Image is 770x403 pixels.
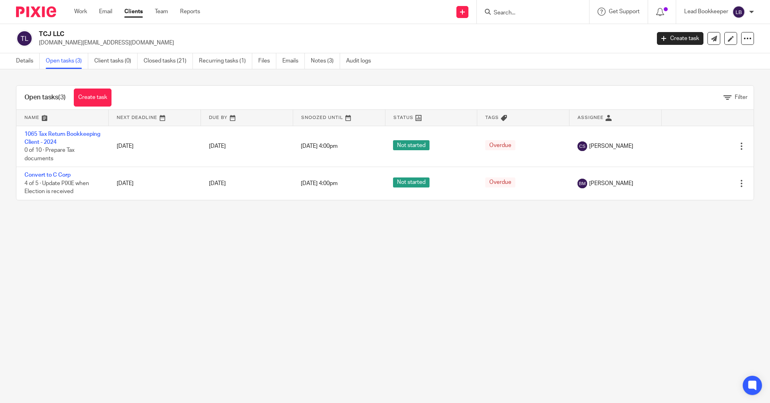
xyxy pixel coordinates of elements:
[485,115,499,120] span: Tags
[209,181,226,186] span: [DATE]
[39,30,524,38] h2: TCJ LLC
[24,93,66,102] h1: Open tasks
[16,6,56,17] img: Pixie
[46,53,88,69] a: Open tasks (3)
[94,53,138,69] a: Client tasks (0)
[301,143,338,149] span: [DATE] 4:00pm
[393,177,430,187] span: Not started
[577,141,587,151] img: svg%3E
[301,181,338,186] span: [DATE] 4:00pm
[209,143,226,149] span: [DATE]
[684,8,728,16] p: Lead Bookkeeper
[393,140,430,150] span: Not started
[74,8,87,16] a: Work
[493,10,565,17] input: Search
[24,131,100,145] a: 1065 Tax Return Bookkeeping Client - 2024
[589,142,633,150] span: [PERSON_NAME]
[258,53,276,69] a: Files
[485,177,515,187] span: Overdue
[16,53,40,69] a: Details
[609,9,640,14] span: Get Support
[24,181,89,195] span: 4 of 5 · Update PIXIE when Election is received
[180,8,200,16] a: Reports
[39,39,645,47] p: [DOMAIN_NAME][EMAIL_ADDRESS][DOMAIN_NAME]
[282,53,305,69] a: Emails
[109,167,201,200] td: [DATE]
[16,30,33,47] img: svg%3E
[109,126,201,167] td: [DATE]
[589,179,633,187] span: [PERSON_NAME]
[735,95,748,100] span: Filter
[199,53,252,69] a: Recurring tasks (1)
[346,53,377,69] a: Audit logs
[301,115,343,120] span: Snoozed Until
[311,53,340,69] a: Notes (3)
[24,147,75,161] span: 0 of 10 · Prepare Tax documents
[24,172,71,178] a: Convert to C Corp
[58,94,66,101] span: (3)
[393,115,413,120] span: Status
[74,89,111,107] a: Create task
[99,8,112,16] a: Email
[155,8,168,16] a: Team
[124,8,143,16] a: Clients
[732,6,745,18] img: svg%3E
[485,140,515,150] span: Overdue
[657,32,703,45] a: Create task
[144,53,193,69] a: Closed tasks (21)
[577,179,587,188] img: svg%3E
